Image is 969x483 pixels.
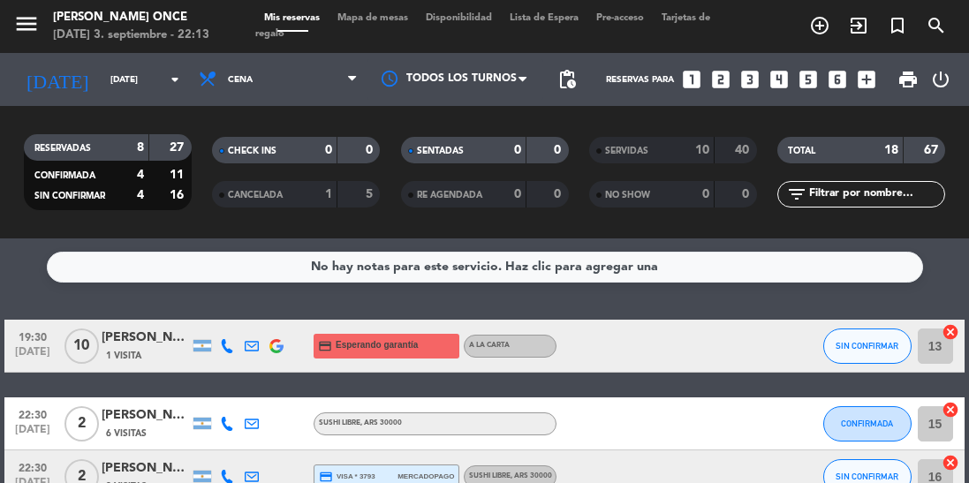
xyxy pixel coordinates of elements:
span: NO SHOW [605,191,650,200]
strong: 0 [742,188,753,200]
span: Sushi libre [319,419,402,426]
i: looks_3 [738,68,761,91]
span: Reservas para [606,75,674,85]
span: CONFIRMADA [841,419,893,428]
i: cancel [942,323,959,341]
strong: 11 [170,169,187,181]
span: [DATE] [11,346,55,366]
span: A LA CARTA [469,342,510,349]
i: looks_6 [826,68,849,91]
strong: 18 [884,144,898,156]
button: CONFIRMADA [823,406,912,441]
div: [DATE] 3. septiembre - 22:13 [53,26,209,44]
img: google-logo.png [269,339,284,353]
strong: 0 [554,144,564,156]
i: arrow_drop_down [164,69,185,90]
i: looks_two [709,68,732,91]
strong: 4 [137,169,144,181]
i: add_box [855,68,878,91]
span: Sushi libre [469,472,552,479]
div: LOG OUT [926,53,956,106]
span: Mapa de mesas [329,13,417,23]
strong: 0 [366,144,376,156]
span: Mis reservas [255,13,329,23]
span: Esperando garantía [336,338,418,352]
span: SENTADAS [417,147,464,155]
strong: 10 [695,144,709,156]
span: TOTAL [788,147,815,155]
span: [DATE] [11,424,55,444]
strong: 27 [170,141,187,154]
div: [PERSON_NAME] Once [53,9,209,26]
div: [PERSON_NAME] [102,328,190,348]
div: No hay notas para este servicio. Haz clic para agregar una [311,257,658,277]
i: looks_one [680,68,703,91]
span: Lista de Espera [501,13,587,23]
strong: 0 [554,188,564,200]
i: turned_in_not [887,15,908,36]
i: add_circle_outline [809,15,830,36]
strong: 0 [702,188,709,200]
span: mercadopago [397,471,454,482]
span: CANCELADA [228,191,283,200]
strong: 4 [137,189,144,201]
span: CONFIRMADA [34,171,95,180]
strong: 0 [514,144,521,156]
span: RESERVADAS [34,144,91,153]
i: filter_list [786,184,807,205]
span: SERVIDAS [605,147,648,155]
i: cancel [942,454,959,472]
div: [PERSON_NAME] [102,458,190,479]
strong: 40 [735,144,753,156]
span: RE AGENDADA [417,191,482,200]
span: 19:30 [11,326,55,346]
i: cancel [942,401,959,419]
span: pending_actions [556,69,578,90]
span: 22:30 [11,404,55,424]
button: menu [13,11,40,43]
button: SIN CONFIRMAR [823,328,912,364]
span: 22:30 [11,457,55,477]
i: menu [13,11,40,37]
div: [PERSON_NAME] [102,405,190,426]
span: Cena [228,75,253,85]
i: exit_to_app [848,15,869,36]
strong: 67 [924,144,942,156]
span: 1 Visita [106,349,141,363]
input: Filtrar por nombre... [807,185,944,204]
span: , ARS 30000 [360,419,402,426]
strong: 8 [137,141,144,154]
i: search [926,15,947,36]
strong: 0 [514,188,521,200]
span: Pre-acceso [587,13,653,23]
span: 6 Visitas [106,426,147,441]
strong: 1 [325,188,332,200]
i: looks_5 [797,68,820,91]
strong: 5 [366,188,376,200]
span: 2 [64,406,99,441]
i: [DATE] [13,61,102,98]
span: Disponibilidad [417,13,501,23]
span: SIN CONFIRMAR [836,341,898,351]
span: 10 [64,328,99,364]
i: credit_card [318,339,332,353]
i: power_settings_new [930,69,951,90]
i: looks_4 [768,68,791,91]
span: CHECK INS [228,147,276,155]
span: print [897,69,919,90]
span: , ARS 30000 [511,472,552,479]
span: SIN CONFIRMAR [34,192,105,200]
span: SIN CONFIRMAR [836,472,898,481]
strong: 16 [170,189,187,201]
strong: 0 [325,144,332,156]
